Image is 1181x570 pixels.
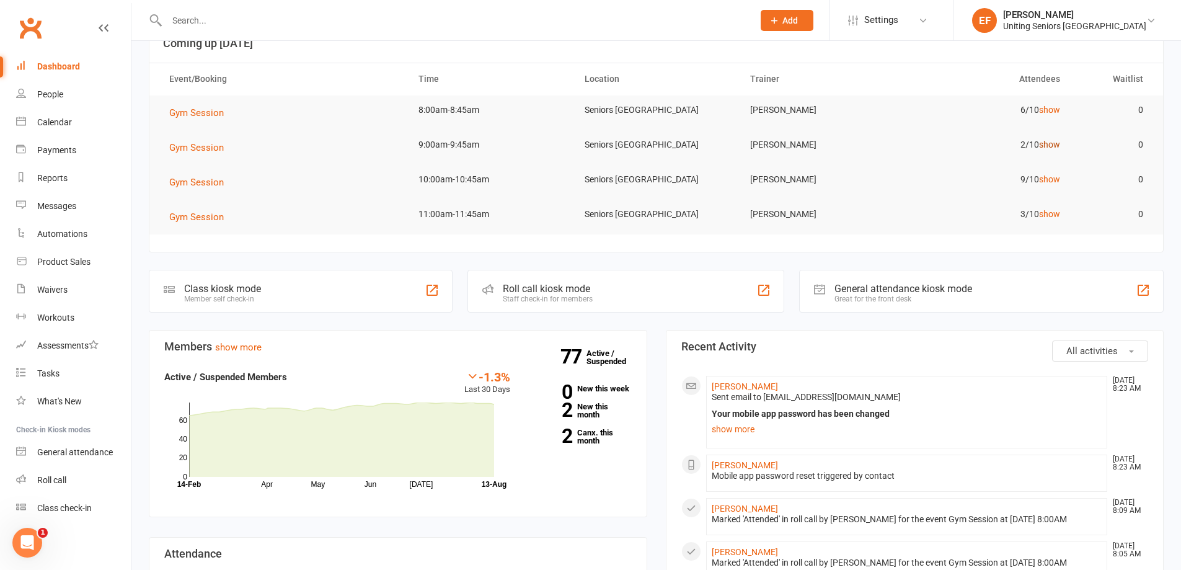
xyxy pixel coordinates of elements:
[169,177,224,188] span: Gym Session
[37,503,92,513] div: Class check-in
[37,396,82,406] div: What's New
[503,283,593,295] div: Roll call kiosk mode
[16,136,131,164] a: Payments
[16,192,131,220] a: Messages
[1071,63,1154,95] th: Waitlist
[573,200,740,229] td: Seniors [GEOGRAPHIC_DATA]
[169,105,232,120] button: Gym Session
[37,229,87,239] div: Automations
[529,401,572,419] strong: 2
[163,37,1149,50] h3: Coming up [DATE]
[407,63,573,95] th: Time
[1039,140,1060,149] a: show
[1071,96,1154,125] td: 0
[16,494,131,522] a: Class kiosk mode
[586,340,641,375] a: 77Active / Suspended
[169,107,224,118] span: Gym Session
[712,381,778,391] a: [PERSON_NAME]
[761,10,813,31] button: Add
[712,460,778,470] a: [PERSON_NAME]
[407,200,573,229] td: 11:00am-11:45am
[1052,341,1148,362] button: All activities
[905,200,1071,229] td: 3/10
[184,283,261,295] div: Class kiosk mode
[573,96,740,125] td: Seniors [GEOGRAPHIC_DATA]
[681,341,1149,353] h3: Recent Activity
[37,117,72,127] div: Calendar
[16,332,131,360] a: Assessments
[16,466,131,494] a: Roll call
[1003,9,1146,20] div: [PERSON_NAME]
[905,165,1071,194] td: 9/10
[169,142,224,153] span: Gym Session
[712,471,1102,481] div: Mobile app password reset triggered by contact
[529,403,632,419] a: 2New this month
[1071,165,1154,194] td: 0
[1071,200,1154,229] td: 0
[905,63,1071,95] th: Attendees
[37,173,68,183] div: Reports
[1071,130,1154,159] td: 0
[1066,345,1118,357] span: All activities
[1039,105,1060,115] a: show
[16,304,131,332] a: Workouts
[529,429,632,445] a: 2Canx. this month
[37,368,60,378] div: Tasks
[712,558,1102,568] div: Marked 'Attended' in roll call by [PERSON_NAME] for the event Gym Session at [DATE] 8:00AM
[169,210,232,225] button: Gym Session
[972,8,997,33] div: EF
[834,295,972,303] div: Great for the front desk
[16,53,131,81] a: Dashboard
[864,6,898,34] span: Settings
[1107,499,1148,515] time: [DATE] 8:09 AM
[1107,455,1148,471] time: [DATE] 8:23 AM
[712,504,778,514] a: [PERSON_NAME]
[1107,376,1148,393] time: [DATE] 8:23 AM
[163,12,745,29] input: Search...
[16,439,131,466] a: General attendance kiosk mode
[573,130,740,159] td: Seniors [GEOGRAPHIC_DATA]
[164,341,632,353] h3: Members
[529,427,572,445] strong: 2
[782,16,798,25] span: Add
[37,257,91,267] div: Product Sales
[712,421,1102,438] a: show more
[169,175,232,190] button: Gym Session
[37,61,80,71] div: Dashboard
[158,63,407,95] th: Event/Booking
[1039,209,1060,219] a: show
[12,528,42,558] iframe: Intercom live chat
[503,295,593,303] div: Staff check-in for members
[16,248,131,276] a: Product Sales
[37,313,74,323] div: Workouts
[739,63,905,95] th: Trainer
[739,96,905,125] td: [PERSON_NAME]
[712,514,1102,525] div: Marked 'Attended' in roll call by [PERSON_NAME] for the event Gym Session at [DATE] 8:00AM
[1107,542,1148,558] time: [DATE] 8:05 AM
[16,388,131,416] a: What's New
[15,12,46,43] a: Clubworx
[1003,20,1146,32] div: Uniting Seniors [GEOGRAPHIC_DATA]
[739,165,905,194] td: [PERSON_NAME]
[407,96,573,125] td: 8:00am-8:45am
[529,383,572,401] strong: 0
[905,96,1071,125] td: 6/10
[16,81,131,109] a: People
[169,212,224,223] span: Gym Session
[37,145,76,155] div: Payments
[712,392,901,402] span: Sent email to [EMAIL_ADDRESS][DOMAIN_NAME]
[464,370,510,396] div: Last 30 Days
[407,130,573,159] td: 9:00am-9:45am
[37,447,113,457] div: General attendance
[573,63,740,95] th: Location
[184,295,261,303] div: Member self check-in
[739,130,905,159] td: [PERSON_NAME]
[169,140,232,155] button: Gym Session
[834,283,972,295] div: General attendance kiosk mode
[16,109,131,136] a: Calendar
[164,548,632,560] h3: Attendance
[164,372,287,383] strong: Active / Suspended Members
[712,547,778,557] a: [PERSON_NAME]
[407,165,573,194] td: 10:00am-10:45am
[905,130,1071,159] td: 2/10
